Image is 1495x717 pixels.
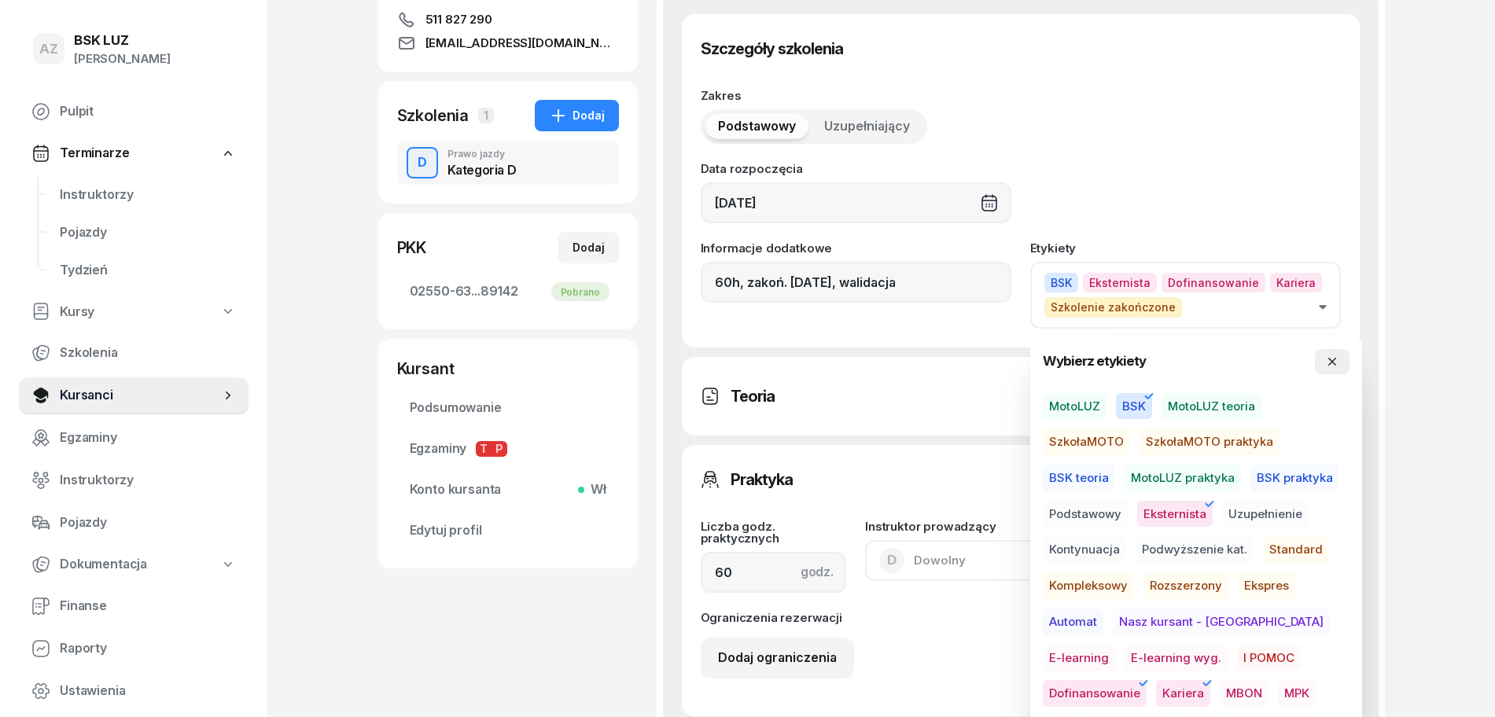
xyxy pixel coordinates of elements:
[701,552,847,593] input: 0
[731,384,775,409] h3: Teoria
[47,252,249,289] a: Tydzień
[60,513,236,533] span: Pojazdy
[1156,680,1210,707] span: Kariera
[410,439,606,459] span: Egzaminy
[410,520,606,541] span: Edytuj profil
[701,638,854,678] button: Dodaj ograniczenia
[478,108,494,123] span: 1
[1043,428,1130,455] button: SzkołaMOTO
[411,149,433,176] div: D
[39,42,58,56] span: AZ
[1162,393,1261,420] span: MotoLUZ teoria
[549,106,605,125] div: Dodaj
[701,36,843,61] h3: Szczegóły szkolenia
[19,630,249,667] a: Raporty
[60,222,236,243] span: Pojazdy
[1043,645,1115,671] button: E-learning
[1083,273,1157,292] span: Eksternista
[447,149,517,159] div: Prawo jazdy
[397,237,427,259] div: PKK
[74,34,171,47] div: BSK LUZ
[19,672,249,710] a: Ustawienia
[1030,262,1341,328] button: BSKEksternistaDofinansowanieKarieraSzkolenie zakończone
[19,461,249,499] a: Instruktorzy
[1143,572,1228,599] button: Rozszerzony
[551,282,609,301] div: Pobrano
[1237,645,1301,671] button: I POMOC
[1270,273,1322,292] span: Kariera
[1043,501,1128,528] button: Podstawowy
[492,441,507,457] span: P
[812,114,922,139] button: Uzupełniający
[397,471,619,509] a: Konto kursantaWł
[447,164,517,176] div: Kategoria D
[1140,428,1280,455] span: SzkołaMOTO praktyka
[60,101,236,122] span: Pulpit
[74,49,171,69] div: [PERSON_NAME]
[1116,393,1152,420] button: BSK
[535,100,619,131] button: Dodaj
[397,389,619,427] a: Podsumowanie
[1250,465,1339,491] button: BSK praktyka
[1137,501,1213,528] button: Eksternista
[1043,609,1103,635] span: Automat
[19,419,249,457] a: Egzaminy
[1125,465,1241,491] button: MotoLUZ praktyka
[584,480,606,500] span: Wł
[1043,393,1107,420] span: MotoLUZ
[558,232,619,263] button: Dodaj
[60,596,236,616] span: Finanse
[1125,645,1228,671] button: E-learning wyg.
[1113,609,1330,635] button: Nasz kursant - [GEOGRAPHIC_DATA]
[407,147,438,178] button: D
[1043,536,1126,563] button: Kontynuacja
[1278,680,1316,707] button: MPK
[718,648,837,668] div: Dodaj ograniczenia
[701,262,1011,303] input: Dodaj notatkę...
[397,141,619,185] button: DPrawo jazdyKategoria D
[718,116,796,137] span: Podstawowy
[19,587,249,625] a: Finanse
[1043,465,1115,491] button: BSK teoria
[60,681,236,701] span: Ustawienia
[1238,572,1295,599] button: Ekspres
[60,428,236,448] span: Egzaminy
[47,176,249,214] a: Instruktorzy
[19,546,249,583] a: Dokumentacja
[60,554,147,575] span: Dokumentacja
[1263,536,1329,563] button: Standard
[60,343,236,363] span: Szkolenia
[60,143,129,164] span: Terminarze
[410,480,606,500] span: Konto kursanta
[425,10,492,29] span: 511 827 290
[914,553,966,568] span: Dowolny
[60,470,236,491] span: Instruktorzy
[19,377,249,414] a: Kursanci
[887,553,897,567] span: D
[410,281,606,302] span: 02550-63...89142
[705,114,808,139] button: Podstawowy
[1222,501,1309,528] span: Uzupełnienie
[397,512,619,550] a: Edytuj profil
[1043,351,1146,372] h4: Wybierz etykiety
[397,10,619,29] a: 511 827 290
[60,185,236,205] span: Instruktorzy
[1043,572,1134,599] button: Kompleksowy
[1043,680,1147,707] span: Dofinansowanie
[60,385,220,406] span: Kursanci
[865,540,1176,581] button: DDowolny
[1044,273,1078,292] span: BSK
[1220,680,1269,707] button: MBON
